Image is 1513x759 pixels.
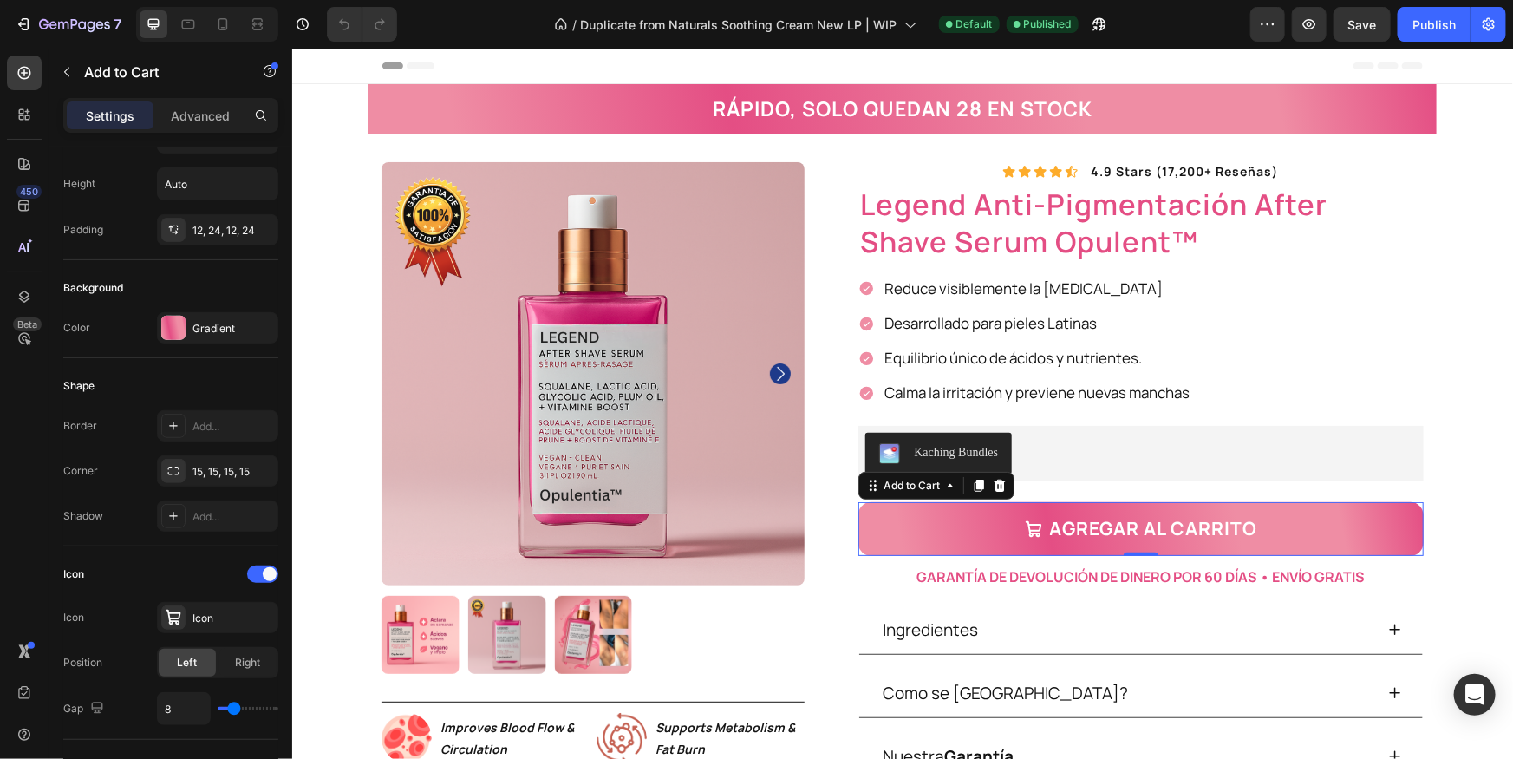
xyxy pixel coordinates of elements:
[292,49,1513,759] iframe: Design area
[63,176,95,192] div: Height
[236,655,261,671] span: Right
[566,136,1131,214] h1: legend anti-pigmentación after shave serum opulent™
[304,664,355,715] img: gempages_581389788809003950-893004b7-4c85-4e07-8dc7-bf9d82f503eb.png
[63,697,108,721] div: Gap
[86,107,134,125] p: Settings
[192,464,274,480] div: 15, 15, 15, 15
[956,16,993,32] span: Default
[652,697,721,719] strong: Garantía
[327,7,397,42] div: Undo/Redo
[148,671,282,709] strong: Improves Blood Flow & Circulation
[587,395,608,415] img: KachingBundles.png
[63,378,95,394] div: Shape
[63,222,103,238] div: Padding
[566,454,1131,507] button: Agregar al carrito
[13,317,42,331] div: Beta
[158,168,277,200] input: Auto
[799,115,986,131] p: 4.9 stars (17,200+ reseñas)
[192,611,274,626] div: Icon
[192,509,274,525] div: Add...
[63,508,103,524] div: Shadow
[7,7,129,42] button: 7
[1398,7,1471,42] button: Publish
[63,655,102,671] div: Position
[63,280,123,296] div: Background
[84,62,232,82] p: Add to Cart
[1412,16,1456,34] div: Publish
[158,693,210,724] input: Auto
[114,14,121,35] p: 7
[622,395,706,413] div: Kaching Bundles
[1454,674,1496,716] div: Open Intercom Messenger
[16,185,42,199] div: 450
[573,384,720,426] button: Kaching Bundles
[592,335,897,354] p: Calma la irritación y previene nuevas manchas
[625,516,1073,541] p: GARANTÍA DE DEVOLUCIÓN DE DINERO POR 60 DÍAS • ENVÍO GRATIS
[592,265,897,285] p: Desarrollado para pieles Latinas
[573,16,577,34] span: /
[1348,17,1377,32] span: Save
[1334,7,1391,42] button: Save
[758,464,966,497] div: Agregar al carrito
[178,655,198,671] span: Left
[592,231,897,250] p: Reduce visiblemente la [MEDICAL_DATA]
[590,693,721,723] p: Nuestra
[63,610,84,625] div: Icon
[192,321,274,337] div: Gradient
[363,668,511,711] p: Supports Metabolism & Fat Burn
[63,566,84,582] div: Icon
[478,315,499,336] button: Carousel Next Arrow
[590,630,836,659] p: Como se [GEOGRAPHIC_DATA]?
[1024,16,1072,32] span: Published
[581,16,897,34] span: Duplicate from Naturals Soothing Cream New LP | WIP
[192,223,274,239] div: 12, 24, 12, 24
[63,320,90,336] div: Color
[63,418,97,434] div: Border
[592,300,897,319] p: Equilibrio único de ácidos y nutrientes.
[89,664,140,715] img: gempages_581389788809003950-17c7c889-d78b-48c1-9b21-d91abd4b0794.png
[63,463,98,479] div: Corner
[192,419,274,435] div: Add...
[590,566,686,596] p: Ingredientes
[588,429,651,445] div: Add to Cart
[171,107,230,125] p: Advanced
